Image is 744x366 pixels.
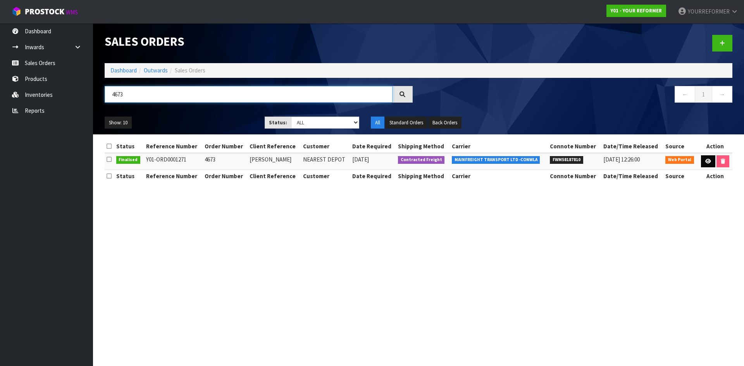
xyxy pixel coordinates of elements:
th: Status [114,170,144,182]
span: Finalised [116,156,141,164]
th: Order Number [203,170,248,182]
span: MAINFREIGHT TRANSPORT LTD -CONWLA [452,156,540,164]
h1: Sales Orders [105,35,413,48]
span: YOURREFORMER [688,8,730,15]
strong: Y01 - YOUR REFORMER [611,7,662,14]
img: cube-alt.png [12,7,21,16]
th: Status [114,140,144,153]
th: Source [663,140,698,153]
span: FWM58187810 [550,156,583,164]
th: Connote Number [548,140,601,153]
a: Outwards [144,67,168,74]
th: Connote Number [548,170,601,182]
th: Carrier [450,170,548,182]
th: Date/Time Released [601,170,664,182]
th: Date Required [350,140,396,153]
button: All [371,117,384,129]
th: Source [663,170,698,182]
th: Action [698,140,732,153]
a: 1 [695,86,712,103]
th: Action [698,170,732,182]
th: Customer [301,140,350,153]
td: [PERSON_NAME] [248,153,301,170]
button: Back Orders [428,117,462,129]
span: ProStock [25,7,64,17]
th: Client Reference [248,170,301,182]
input: Search sales orders [105,86,393,103]
button: Show: 10 [105,117,132,129]
a: → [712,86,732,103]
td: 4673 [203,153,248,170]
nav: Page navigation [424,86,732,105]
strong: Status: [269,119,287,126]
th: Client Reference [248,140,301,153]
span: [DATE] 12:26:00 [603,156,640,163]
th: Reference Number [144,140,203,153]
th: Carrier [450,140,548,153]
td: NEAREST DEPOT [301,153,350,170]
span: [DATE] [352,156,369,163]
a: Dashboard [110,67,137,74]
small: WMS [66,9,78,16]
th: Date/Time Released [601,140,664,153]
a: ← [675,86,695,103]
th: Shipping Method [396,140,450,153]
span: Contracted Freight [398,156,445,164]
th: Date Required [350,170,396,182]
span: Sales Orders [175,67,205,74]
button: Standard Orders [385,117,427,129]
th: Customer [301,170,350,182]
th: Reference Number [144,170,203,182]
th: Order Number [203,140,248,153]
td: Y01-ORD0001271 [144,153,203,170]
span: Web Portal [665,156,694,164]
th: Shipping Method [396,170,450,182]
